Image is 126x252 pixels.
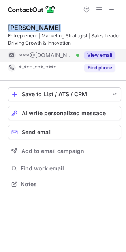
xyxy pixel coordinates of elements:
div: Entrepreneur | Marketing Strategist | Sales Leader Driving Growth & Innovation [8,32,121,47]
span: Find work email [21,165,118,172]
span: ***@[DOMAIN_NAME] [19,52,73,59]
span: Add to email campaign [21,148,84,154]
button: Notes [8,179,121,190]
span: Notes [21,181,118,188]
button: Add to email campaign [8,144,121,158]
button: Reveal Button [84,64,115,72]
button: Send email [8,125,121,139]
div: [PERSON_NAME] [8,24,61,32]
span: Send email [22,129,52,135]
img: ContactOut v5.3.10 [8,5,55,14]
span: AI write personalized message [22,110,106,116]
button: Find work email [8,163,121,174]
button: Reveal Button [84,51,115,59]
button: AI write personalized message [8,106,121,120]
button: save-profile-one-click [8,87,121,101]
div: Save to List / ATS / CRM [22,91,107,97]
